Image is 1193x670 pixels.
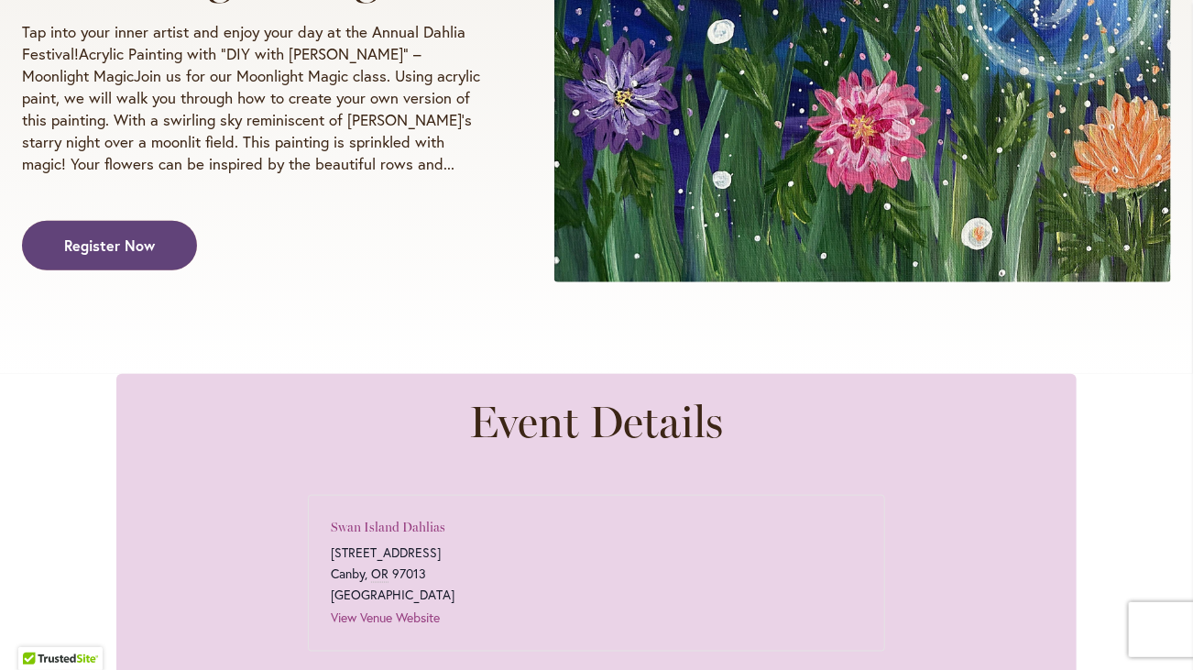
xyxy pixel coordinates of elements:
[22,21,487,175] p: Tap into your inner artist and enjoy your day at the Annual Dahlia Festival!Acrylic Painting with...
[14,605,65,656] iframe: Launch Accessibility Center
[365,565,367,582] span: ,
[331,585,862,606] span: [GEOGRAPHIC_DATA]
[331,544,441,561] span: [STREET_ADDRESS]
[392,565,426,582] span: 97013
[331,609,440,626] a: View Venue Website
[331,565,365,582] span: Canby
[22,221,197,269] a: Register Now
[371,565,389,583] abbr: Oregon
[331,520,445,535] a: Swan Island Dahlias
[138,396,1055,447] h2: Event Details
[64,235,155,256] span: Register Now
